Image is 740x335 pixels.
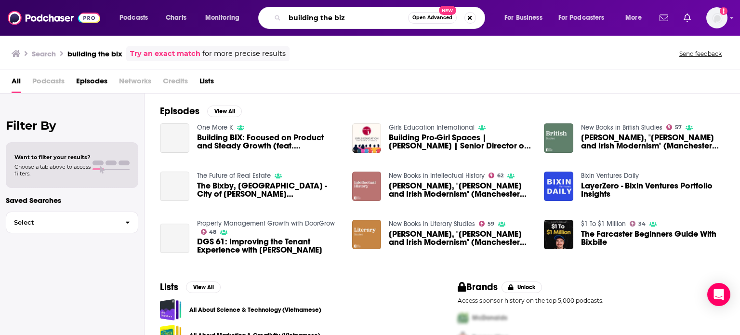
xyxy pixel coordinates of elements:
[202,48,286,59] span: for more precise results
[675,125,682,130] span: 57
[454,308,472,328] img: First Pro Logo
[389,123,475,132] a: Girls Education International
[76,73,107,93] a: Episodes
[680,10,695,26] a: Show notifications dropdown
[488,222,494,226] span: 59
[8,9,100,27] img: Podchaser - Follow, Share and Rate Podcasts
[720,7,727,15] svg: Add a profile image
[207,106,242,117] button: View All
[544,220,573,249] img: The Farcaster Beginners Guide With Bixbite
[676,50,725,58] button: Send feedback
[14,154,91,161] span: Want to filter your results?
[638,222,646,226] span: 34
[489,173,503,178] a: 62
[412,15,452,20] span: Open Advanced
[581,230,725,246] a: The Farcaster Beginners Guide With Bixbite
[160,299,182,321] span: All About Science & Technology (Vietnamese)
[352,172,382,201] img: Patrick Bixby, "Nietzsche and Irish Modernism" (Manchester UP, 2022)
[163,73,188,93] span: Credits
[160,172,189,201] a: The Bixby, OK Linear Park - City of Bixby Jared Cottle
[285,10,408,26] input: Search podcasts, credits, & more...
[197,219,335,228] a: Property Management Growth with DoorGrow
[630,221,646,227] a: 34
[389,182,532,198] a: Patrick Bixby, "Nietzsche and Irish Modernism" (Manchester UP, 2022)
[544,172,573,201] img: LayerZero - Bixin Ventures Portfolio Insights
[119,73,151,93] span: Networks
[479,221,494,227] a: 59
[352,220,382,249] img: Patrick Bixby, "Nietzsche and Irish Modernism" (Manchester UP, 2022)
[166,11,186,25] span: Charts
[160,281,221,293] a: ListsView All
[197,182,341,198] a: The Bixby, OK Linear Park - City of Bixby Jared Cottle
[656,10,672,26] a: Show notifications dropdown
[408,12,457,24] button: Open AdvancedNew
[458,297,725,304] p: Access sponsor history on the top 5,000 podcasts.
[619,10,654,26] button: open menu
[389,134,532,150] span: Building Pro-Girl Spaces | [PERSON_NAME] | Senior Director of Strategy & Impact Girls Inc. Metro ...
[160,224,189,253] a: DGS 61: Improving the Tenant Experience with Bixby
[198,10,252,26] button: open menu
[498,10,555,26] button: open menu
[389,230,532,246] span: [PERSON_NAME], "[PERSON_NAME] and Irish Modernism" (Manchester UP, 2022)
[160,105,199,117] h2: Episodes
[197,134,341,150] span: Building BIX: Focused on Product and Steady Growth (feat. [PERSON_NAME], Elite Runner)
[199,73,214,93] a: Lists
[581,134,725,150] a: Patrick Bixby, "Nietzsche and Irish Modernism" (Manchester UP, 2022)
[706,7,727,28] img: User Profile
[389,172,485,180] a: New Books in Intellectual History
[205,11,239,25] span: Monitoring
[197,134,341,150] a: Building BIX: Focused on Product and Steady Growth (feat. Vlad Ixel, Elite Runner)
[666,124,682,130] a: 57
[12,73,21,93] a: All
[352,123,382,153] img: Building Pro-Girl Spaces | Melina Bixler | Senior Director of Strategy & Impact Girls Inc. Metro ...
[706,7,727,28] span: Logged in as Bcprpro33
[197,238,341,254] span: DGS 61: Improving the Tenant Experience with [PERSON_NAME]
[197,172,271,180] a: The Future of Real Estate
[439,6,456,15] span: New
[197,238,341,254] a: DGS 61: Improving the Tenant Experience with Bixby
[67,49,122,58] h3: building the bix
[201,229,217,235] a: 48
[197,182,341,198] span: The Bixby, [GEOGRAPHIC_DATA] - City of [PERSON_NAME] [PERSON_NAME]
[497,174,503,178] span: 62
[189,305,321,315] a: All About Science & Technology (Vietnamese)
[6,119,138,133] h2: Filter By
[389,220,475,228] a: New Books in Literary Studies
[581,182,725,198] a: LayerZero - Bixin Ventures Portfolio Insights
[113,10,160,26] button: open menu
[160,105,242,117] a: EpisodesView All
[6,196,138,205] p: Saved Searches
[502,281,542,293] button: Unlock
[14,163,91,177] span: Choose a tab above to access filters.
[458,281,498,293] h2: Brands
[558,11,605,25] span: For Podcasters
[581,172,639,180] a: Bixin Ventures Daily
[544,123,573,153] img: Patrick Bixby, "Nietzsche and Irish Modernism" (Manchester UP, 2022)
[472,314,507,322] span: McDonalds
[706,7,727,28] button: Show profile menu
[130,48,200,59] a: Try an exact match
[32,49,56,58] h3: Search
[389,230,532,246] a: Patrick Bixby, "Nietzsche and Irish Modernism" (Manchester UP, 2022)
[160,281,178,293] h2: Lists
[581,123,662,132] a: New Books in British Studies
[186,281,221,293] button: View All
[625,11,642,25] span: More
[581,134,725,150] span: [PERSON_NAME], "[PERSON_NAME] and Irish Modernism" (Manchester UP, 2022)
[160,123,189,153] a: Building BIX: Focused on Product and Steady Growth (feat. Vlad Ixel, Elite Runner)
[119,11,148,25] span: Podcasts
[581,220,626,228] a: $1 To $1 Million
[32,73,65,93] span: Podcasts
[267,7,494,29] div: Search podcasts, credits, & more...
[504,11,542,25] span: For Business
